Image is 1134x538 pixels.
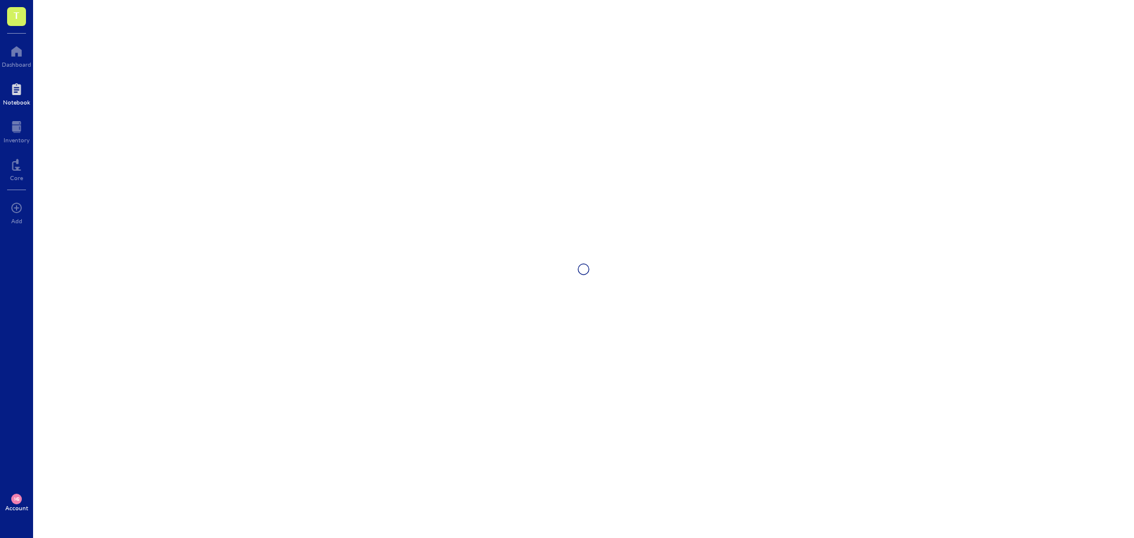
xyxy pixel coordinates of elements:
[4,136,30,144] div: Inventory
[10,155,23,181] a: Core
[4,118,30,144] a: Inventory
[3,80,30,106] a: Notebook
[3,99,30,106] div: Notebook
[14,497,19,501] span: MB
[2,42,31,68] a: Dashboard
[14,8,19,22] span: T
[5,504,28,511] div: Account
[10,174,23,181] div: Core
[11,217,22,224] div: Add
[2,61,31,68] div: Dashboard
